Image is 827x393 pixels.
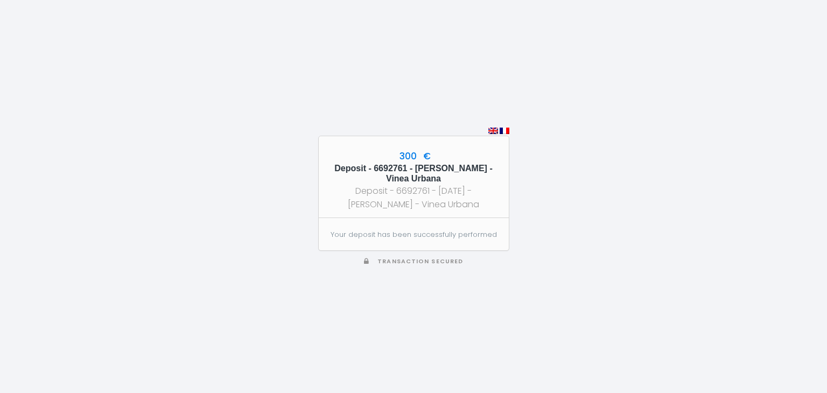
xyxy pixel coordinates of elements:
[397,150,431,163] span: 300 €
[377,257,463,265] span: Transaction secured
[330,229,496,240] p: Your deposit has been successfully performed
[488,128,498,134] img: en.png
[328,184,499,211] div: Deposit - 6692761 - [DATE] - [PERSON_NAME] - Vinea Urbana
[328,163,499,184] h5: Deposit - 6692761 - [PERSON_NAME] - Vinea Urbana
[500,128,509,134] img: fr.png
